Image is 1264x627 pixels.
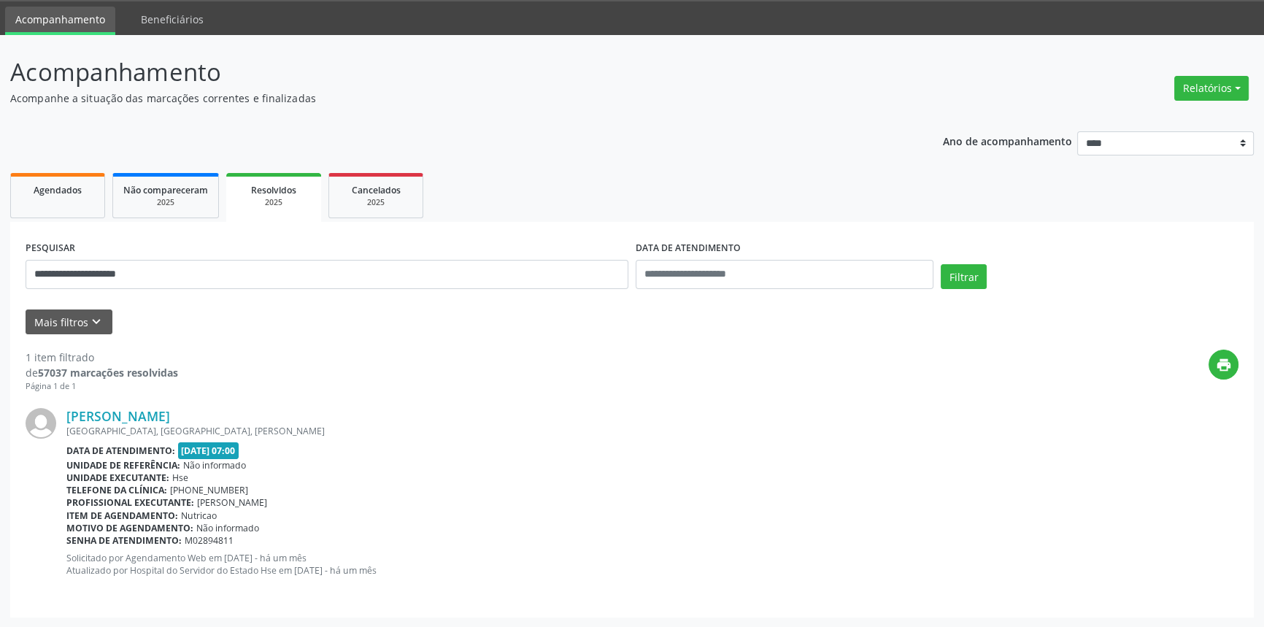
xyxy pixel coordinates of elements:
[10,54,881,91] p: Acompanhamento
[1216,357,1232,373] i: print
[66,459,180,472] b: Unidade de referência:
[170,484,248,496] span: [PHONE_NUMBER]
[88,314,104,330] i: keyboard_arrow_down
[66,425,1238,437] div: [GEOGRAPHIC_DATA], [GEOGRAPHIC_DATA], [PERSON_NAME]
[236,197,311,208] div: 2025
[66,534,182,547] b: Senha de atendimento:
[181,509,217,522] span: Nutricao
[352,184,401,196] span: Cancelados
[38,366,178,380] strong: 57037 marcações resolvidas
[123,184,208,196] span: Não compareceram
[66,496,194,509] b: Profissional executante:
[26,408,56,439] img: img
[26,380,178,393] div: Página 1 de 1
[26,237,75,260] label: PESQUISAR
[66,484,167,496] b: Telefone da clínica:
[1174,76,1249,101] button: Relatórios
[943,131,1072,150] p: Ano de acompanhamento
[1209,350,1238,380] button: print
[66,509,178,522] b: Item de agendamento:
[26,365,178,380] div: de
[339,197,412,208] div: 2025
[10,91,881,106] p: Acompanhe a situação das marcações correntes e finalizadas
[34,184,82,196] span: Agendados
[26,309,112,335] button: Mais filtroskeyboard_arrow_down
[185,534,234,547] span: M02894811
[178,442,239,459] span: [DATE] 07:00
[123,197,208,208] div: 2025
[636,237,741,260] label: DATA DE ATENDIMENTO
[196,522,259,534] span: Não informado
[197,496,267,509] span: [PERSON_NAME]
[251,184,296,196] span: Resolvidos
[131,7,214,32] a: Beneficiários
[66,472,169,484] b: Unidade executante:
[66,552,1238,577] p: Solicitado por Agendamento Web em [DATE] - há um mês Atualizado por Hospital do Servidor do Estad...
[172,472,188,484] span: Hse
[66,408,170,424] a: [PERSON_NAME]
[941,264,987,289] button: Filtrar
[66,445,175,457] b: Data de atendimento:
[5,7,115,35] a: Acompanhamento
[183,459,246,472] span: Não informado
[66,522,193,534] b: Motivo de agendamento:
[26,350,178,365] div: 1 item filtrado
